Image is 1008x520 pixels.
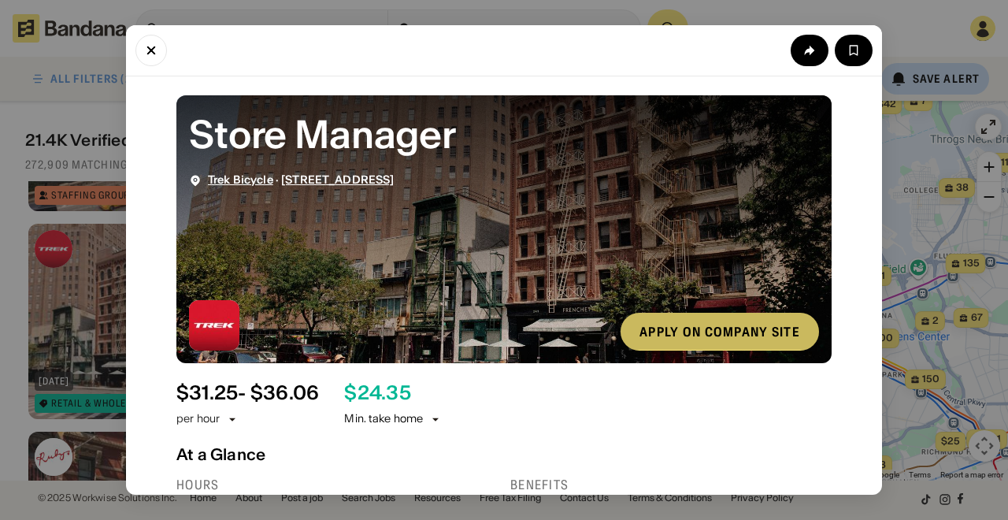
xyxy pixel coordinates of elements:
[281,173,394,187] span: [STREET_ADDRESS]
[189,108,819,161] div: Store Manager
[344,411,442,427] div: Min. take home
[510,477,832,493] div: Benefits
[208,173,273,187] span: Trek Bicycle
[639,325,800,338] div: Apply on company site
[176,382,319,405] div: $ 31.25 - $36.06
[135,35,167,66] button: Close
[344,382,410,405] div: $ 24.35
[189,300,239,351] img: Trek Bicycle logo
[176,477,498,493] div: Hours
[176,445,832,464] div: At a Glance
[176,411,220,427] div: per hour
[208,173,394,187] div: ·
